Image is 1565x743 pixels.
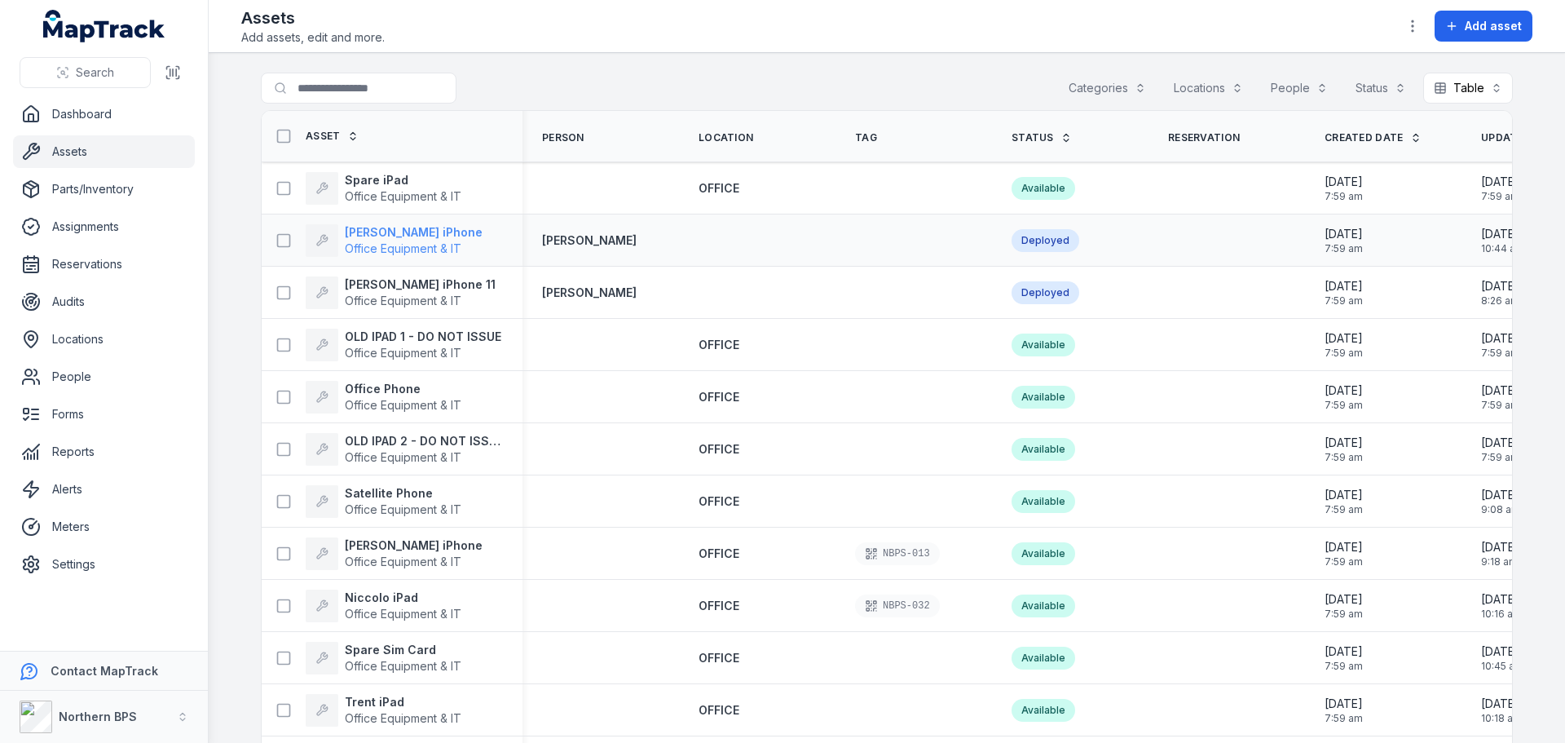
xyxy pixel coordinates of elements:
[306,130,341,143] span: Asset
[13,210,195,243] a: Assignments
[1325,174,1363,190] span: [DATE]
[1012,131,1054,144] span: Status
[699,442,739,456] span: OFFICE
[345,537,483,554] strong: [PERSON_NAME] iPhone
[345,450,461,464] span: Office Equipment & IT
[1481,242,1524,255] span: 10:44 am
[1325,131,1404,144] span: Created Date
[1325,696,1363,725] time: 15/10/2025, 7:59:05 am
[699,703,739,717] span: OFFICE
[59,710,137,723] strong: Northern BPS
[1325,608,1363,621] span: 7:59 am
[699,546,739,562] a: OFFICE
[345,381,461,397] strong: Office Phone
[345,659,461,673] span: Office Equipment & IT
[699,131,753,144] span: Location
[20,57,151,88] button: Search
[13,135,195,168] a: Assets
[1465,18,1522,34] span: Add asset
[13,398,195,431] a: Forms
[542,232,637,249] a: [PERSON_NAME]
[345,485,461,502] strong: Satellite Phone
[1481,503,1520,516] span: 9:08 am
[1325,539,1363,568] time: 15/10/2025, 7:59:05 am
[1481,643,1523,660] span: [DATE]
[1325,591,1363,608] span: [DATE]
[241,29,385,46] span: Add assets, edit and more.
[241,7,385,29] h2: Assets
[699,441,739,458] a: OFFICE
[1325,294,1363,307] span: 7:59 am
[345,607,461,621] span: Office Equipment & IT
[699,338,739,352] span: OFFICE
[1325,435,1363,451] span: [DATE]
[1481,660,1523,673] span: 10:45 am
[1481,226,1524,242] span: [DATE]
[1481,399,1519,412] span: 7:59 am
[345,276,496,293] strong: [PERSON_NAME] iPhone 11
[306,485,461,518] a: Satellite PhoneOffice Equipment & IT
[13,323,195,356] a: Locations
[51,664,158,678] strong: Contact MapTrack
[306,433,503,466] a: OLD IPAD 2 - DO NOT ISSUEOffice Equipment & IT
[345,241,461,255] span: Office Equipment & IT
[1481,435,1519,464] time: 15/10/2025, 7:59:05 am
[1325,503,1363,516] span: 7:59 am
[1481,330,1519,360] time: 15/10/2025, 7:59:05 am
[345,224,483,241] strong: [PERSON_NAME] iPhone
[1325,330,1363,347] span: [DATE]
[1481,591,1522,621] time: 15/10/2025, 10:16:50 am
[1325,330,1363,360] time: 15/10/2025, 7:59:05 am
[1481,539,1519,555] span: [DATE]
[1168,131,1240,144] span: Reservation
[1325,242,1363,255] span: 7:59 am
[306,590,461,622] a: Niccolo iPadOffice Equipment & IT
[699,702,739,719] a: OFFICE
[1325,399,1363,412] span: 7:59 am
[345,711,461,725] span: Office Equipment & IT
[542,285,637,301] strong: [PERSON_NAME]
[1325,226,1363,242] span: [DATE]
[699,494,739,508] span: OFFICE
[13,248,195,281] a: Reservations
[699,651,739,665] span: OFFICE
[13,548,195,581] a: Settings
[1325,278,1363,294] span: [DATE]
[1325,131,1422,144] a: Created Date
[699,389,739,405] a: OFFICE
[1012,131,1072,144] a: Status
[1325,278,1363,307] time: 15/10/2025, 7:59:05 am
[306,381,461,414] a: Office PhoneOffice Equipment & IT
[1012,438,1075,461] div: Available
[345,433,503,449] strong: OLD IPAD 2 - DO NOT ISSUE
[1481,226,1524,255] time: 15/10/2025, 10:44:35 am
[1481,131,1562,144] span: Updated Date
[1481,278,1519,307] time: 15/10/2025, 8:26:27 am
[1325,174,1363,203] time: 15/10/2025, 7:59:05 am
[1012,386,1075,409] div: Available
[345,590,461,606] strong: Niccolo iPad
[1325,451,1363,464] span: 7:59 am
[699,598,739,614] a: OFFICE
[1012,229,1079,252] div: Deployed
[306,642,461,674] a: Spare Sim CardOffice Equipment & IT
[13,436,195,468] a: Reports
[1481,712,1522,725] span: 10:18 am
[1481,383,1519,412] time: 15/10/2025, 7:59:05 am
[1325,555,1363,568] span: 7:59 am
[699,337,739,353] a: OFFICE
[76,64,114,81] span: Search
[1481,174,1519,203] time: 15/10/2025, 7:59:05 am
[1481,347,1519,360] span: 7:59 am
[1435,11,1532,42] button: Add asset
[345,189,461,203] span: Office Equipment & IT
[345,294,461,307] span: Office Equipment & IT
[13,360,195,393] a: People
[13,285,195,318] a: Audits
[699,546,739,560] span: OFFICE
[345,502,461,516] span: Office Equipment & IT
[1012,542,1075,565] div: Available
[855,131,877,144] span: Tag
[1325,643,1363,673] time: 15/10/2025, 7:59:05 am
[306,694,461,727] a: Trent iPadOffice Equipment & IT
